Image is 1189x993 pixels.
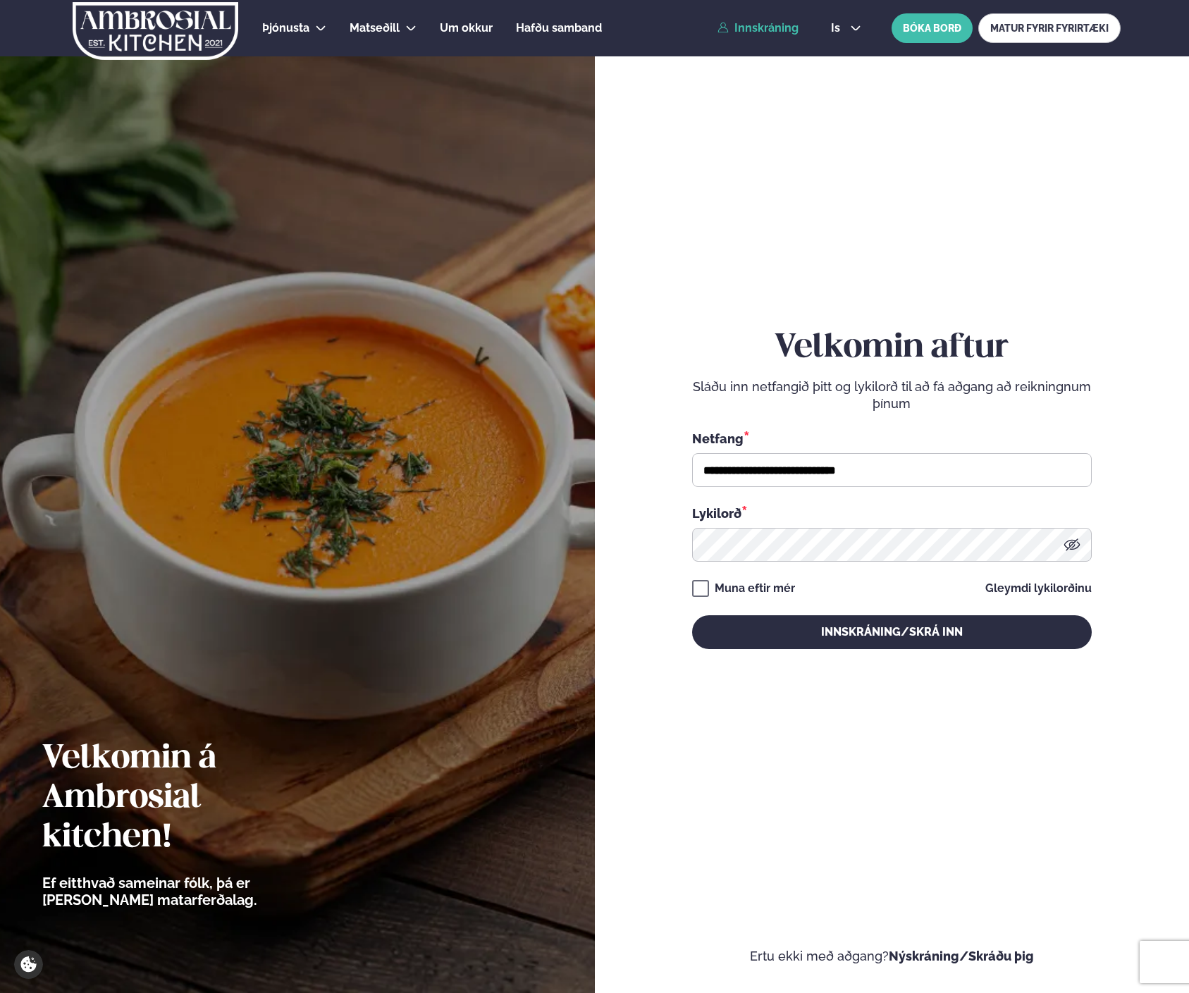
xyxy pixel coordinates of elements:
a: Matseðill [350,20,400,37]
img: logo [71,2,240,60]
a: Innskráning [717,22,799,35]
span: is [831,23,844,34]
span: Matseðill [350,21,400,35]
a: Gleymdi lykilorðinu [985,583,1092,594]
button: is [820,23,873,34]
p: Sláðu inn netfangið þitt og lykilorð til að fá aðgang að reikningnum þínum [692,378,1092,412]
a: Cookie settings [14,950,43,979]
button: BÓKA BORÐ [892,13,973,43]
h2: Velkomin á Ambrosial kitchen! [42,739,335,858]
a: Hafðu samband [516,20,602,37]
span: Þjónusta [262,21,309,35]
a: MATUR FYRIR FYRIRTÆKI [978,13,1121,43]
span: Um okkur [440,21,493,35]
p: Ertu ekki með aðgang? [637,948,1147,965]
div: Lykilorð [692,504,1092,522]
a: Þjónusta [262,20,309,37]
div: Netfang [692,429,1092,448]
a: Nýskráning/Skráðu þig [889,949,1034,963]
p: Ef eitthvað sameinar fólk, þá er [PERSON_NAME] matarferðalag. [42,875,335,908]
h2: Velkomin aftur [692,328,1092,368]
span: Hafðu samband [516,21,602,35]
a: Um okkur [440,20,493,37]
button: Innskráning/Skrá inn [692,615,1092,649]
